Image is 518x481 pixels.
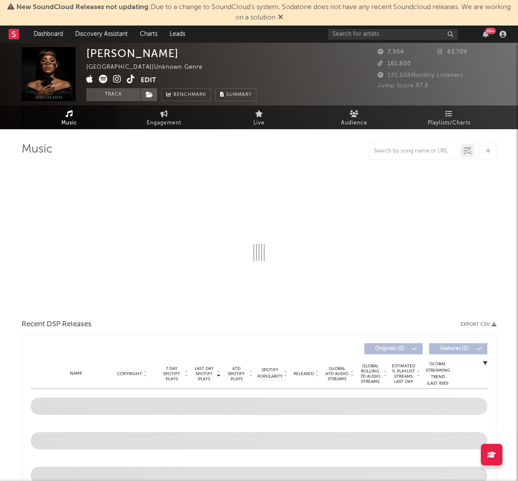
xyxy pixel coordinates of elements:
[22,319,92,330] span: Recent DSP Releases
[485,28,496,34] div: 99 +
[425,361,451,387] div: Global Streaming Trend (Last 60D)
[86,88,140,101] button: Track
[28,25,69,43] a: Dashboard
[16,4,511,21] span: : Due to a change to SoundCloud's system, Sodatone does not have any recent Soundcloud releases. ...
[147,118,181,128] span: Engagement
[378,49,404,55] span: 7,954
[401,105,496,129] a: Playlists/Charts
[461,322,496,327] button: Export CSV
[141,75,156,86] button: Edit
[69,25,134,43] a: Discovery Assistant
[193,366,215,382] span: Last Day Spotify Plays
[257,367,283,380] span: Spotify Popularity
[328,29,458,40] input: Search for artists
[306,105,401,129] a: Audience
[161,88,211,101] a: Benchmark
[370,148,461,155] input: Search by song name or URL
[378,61,411,67] span: 161,800
[278,14,283,21] span: Dismiss
[226,92,252,97] span: Summary
[215,88,256,101] button: Summary
[61,118,77,128] span: Music
[160,366,183,382] span: 7 Day Spotify Plays
[378,73,464,78] span: 130,508 Monthly Listeners
[16,4,148,11] span: New SoundCloud Releases not updating
[428,118,471,128] span: Playlists/Charts
[294,371,314,376] span: Released
[134,25,164,43] a: Charts
[117,105,212,129] a: Engagement
[429,343,487,354] button: Features(0)
[364,343,423,354] button: Originals(0)
[370,346,410,351] span: Originals ( 0 )
[22,105,117,129] a: Music
[437,49,467,55] span: 83,709
[435,346,474,351] span: Features ( 0 )
[164,25,191,43] a: Leads
[225,366,248,382] span: ATD Spotify Plays
[358,363,382,384] span: Global Rolling 7D Audio Streams
[392,363,415,384] span: Estimated % Playlist Streams Last Day
[253,118,265,128] span: Live
[483,31,489,38] button: 99+
[117,371,142,376] span: Copyright
[212,105,306,129] a: Live
[86,47,179,60] div: [PERSON_NAME]
[378,83,429,89] span: Jump Score: 97.8
[48,370,104,377] div: Name
[174,90,206,100] span: Benchmark
[341,118,367,128] span: Audience
[86,62,212,73] div: [GEOGRAPHIC_DATA] | Unknown Genre
[325,366,349,382] span: Global ATD Audio Streams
